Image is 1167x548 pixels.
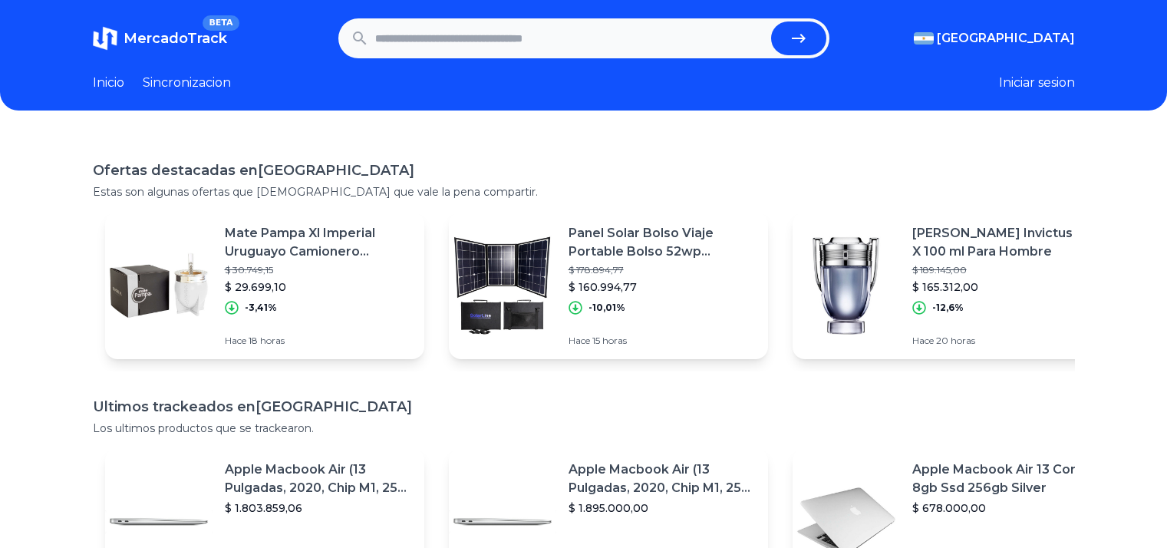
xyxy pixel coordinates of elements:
p: Los ultimos productos que se trackearon. [93,421,1075,436]
p: Apple Macbook Air (13 Pulgadas, 2020, Chip M1, 256 Gb De Ssd, 8 Gb De Ram) - Plata [569,461,756,497]
a: Sincronizacion [143,74,231,92]
a: MercadoTrackBETA [93,26,227,51]
p: Hace 15 horas [569,335,756,347]
p: Mate Pampa Xl Imperial Uruguayo Camionero Térmico + Bombilla [225,224,412,261]
a: Featured image[PERSON_NAME] Invictus Edt X 100 ml Para Hombre$ 189.145,00$ 165.312,00-12,6%Hace 2... [793,212,1112,359]
p: $ 1.895.000,00 [569,500,756,516]
span: BETA [203,15,239,31]
p: Estas son algunas ofertas que [DEMOGRAPHIC_DATA] que vale la pena compartir. [93,184,1075,200]
span: [GEOGRAPHIC_DATA] [937,29,1075,48]
h1: Ofertas destacadas en [GEOGRAPHIC_DATA] [93,160,1075,181]
p: Apple Macbook Air (13 Pulgadas, 2020, Chip M1, 256 Gb De Ssd, 8 Gb De Ram) - Plata [225,461,412,497]
button: Iniciar sesion [999,74,1075,92]
img: Featured image [449,232,556,339]
a: Featured imageMate Pampa Xl Imperial Uruguayo Camionero Térmico + Bombilla$ 30.749,15$ 29.699,10-... [105,212,424,359]
p: Apple Macbook Air 13 Core I5 8gb Ssd 256gb Silver [912,461,1099,497]
img: Featured image [793,232,900,339]
h1: Ultimos trackeados en [GEOGRAPHIC_DATA] [93,396,1075,418]
p: $ 165.312,00 [912,279,1099,295]
p: $ 678.000,00 [912,500,1099,516]
p: -12,6% [932,302,964,314]
span: MercadoTrack [124,30,227,47]
p: Hace 18 horas [225,335,412,347]
p: $ 160.994,77 [569,279,756,295]
p: $ 178.894,77 [569,264,756,276]
p: $ 29.699,10 [225,279,412,295]
a: Featured imagePanel Solar Bolso Viaje Portable Bolso 52wp Cargador Batería$ 178.894,77$ 160.994,7... [449,212,768,359]
button: [GEOGRAPHIC_DATA] [914,29,1075,48]
p: $ 189.145,00 [912,264,1099,276]
img: Featured image [105,232,213,339]
img: Argentina [914,32,934,45]
p: [PERSON_NAME] Invictus Edt X 100 ml Para Hombre [912,224,1099,261]
p: -3,41% [245,302,277,314]
p: Hace 20 horas [912,335,1099,347]
p: $ 1.803.859,06 [225,500,412,516]
a: Inicio [93,74,124,92]
img: MercadoTrack [93,26,117,51]
p: $ 30.749,15 [225,264,412,276]
p: -10,01% [588,302,625,314]
p: Panel Solar Bolso Viaje Portable Bolso 52wp Cargador Batería [569,224,756,261]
